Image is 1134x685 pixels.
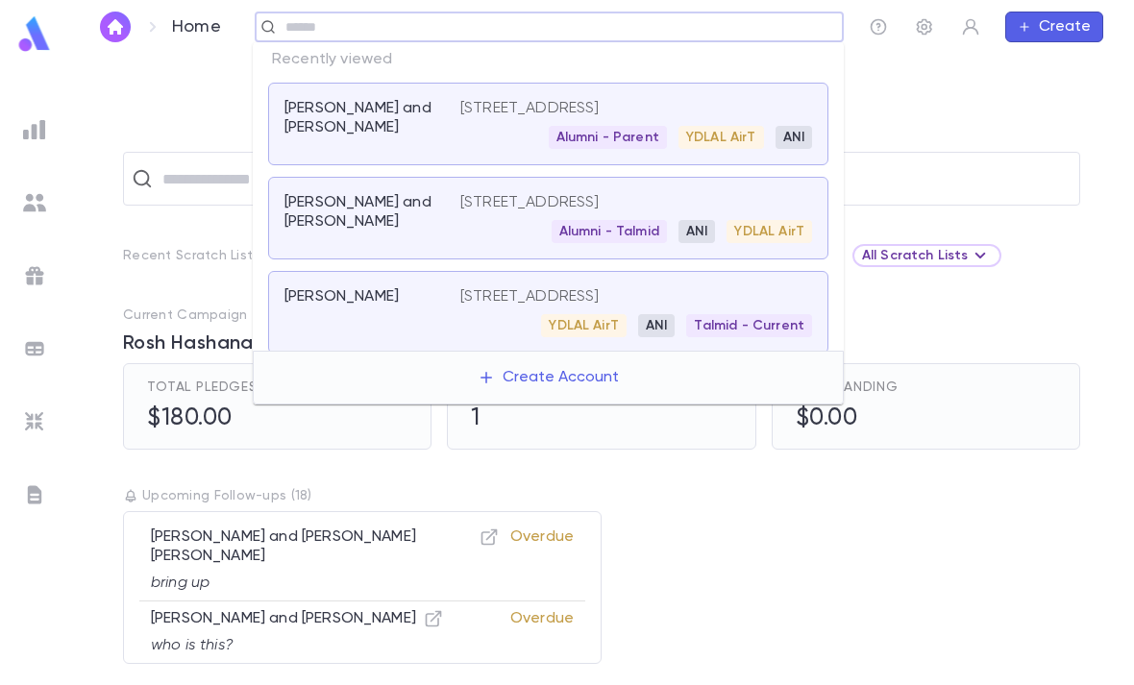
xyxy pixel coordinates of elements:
p: [STREET_ADDRESS] [460,287,600,306]
span: YDLAL AirT [678,130,764,145]
p: Current Campaign [123,307,247,323]
span: Talmid - Current [686,318,812,333]
p: Overdue [510,527,574,593]
span: Outstanding [796,379,899,395]
img: imports_grey.530a8a0e642e233f2baf0ef88e8c9fcb.svg [23,410,46,433]
div: All Scratch Lists [862,244,992,267]
p: Home [172,16,221,37]
p: [STREET_ADDRESS] [460,193,600,212]
p: [PERSON_NAME] and [PERSON_NAME] [PERSON_NAME] [151,527,499,566]
p: [STREET_ADDRESS] [460,99,600,118]
button: Create [1005,12,1103,42]
h5: $0.00 [796,404,858,433]
h5: 1 [471,404,481,433]
p: [PERSON_NAME] and [PERSON_NAME] [151,609,443,628]
span: ANI [638,318,675,333]
img: students_grey.60c7aba0da46da39d6d829b817ac14fc.svg [23,191,46,214]
span: ANI [776,130,812,145]
img: reports_grey.c525e4749d1bce6a11f5fe2a8de1b229.svg [23,118,46,141]
h5: $180.00 [147,404,233,433]
p: Recently viewed [253,42,844,77]
span: Total Pledges [147,379,258,395]
span: YDLAL AirT [541,318,627,333]
div: All Scratch Lists [852,244,1001,267]
span: Alumni - Talmid [552,224,667,239]
img: campaigns_grey.99e729a5f7ee94e3726e6486bddda8f1.svg [23,264,46,287]
p: [PERSON_NAME] and [PERSON_NAME] [284,99,437,137]
img: logo [15,15,54,53]
img: batches_grey.339ca447c9d9533ef1741baa751efc33.svg [23,337,46,360]
p: Upcoming Follow-ups ( 18 ) [123,488,1080,503]
span: ANI [678,224,715,239]
p: Recent Scratch Lists [123,248,260,263]
span: Alumni - Parent [549,130,667,145]
p: who is this? [151,636,443,655]
p: [PERSON_NAME] [284,287,399,306]
img: home_white.a664292cf8c1dea59945f0da9f25487c.svg [104,19,127,35]
span: YDLAL AirT [727,224,812,239]
button: Create Account [462,359,634,396]
p: Overdue [510,609,574,655]
span: Rosh Hashanah/Yom Kipper 5786 [123,332,430,355]
img: letters_grey.7941b92b52307dd3b8a917253454ce1c.svg [23,483,46,506]
p: bring up [151,574,499,593]
p: [PERSON_NAME] and [PERSON_NAME] [284,193,437,232]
